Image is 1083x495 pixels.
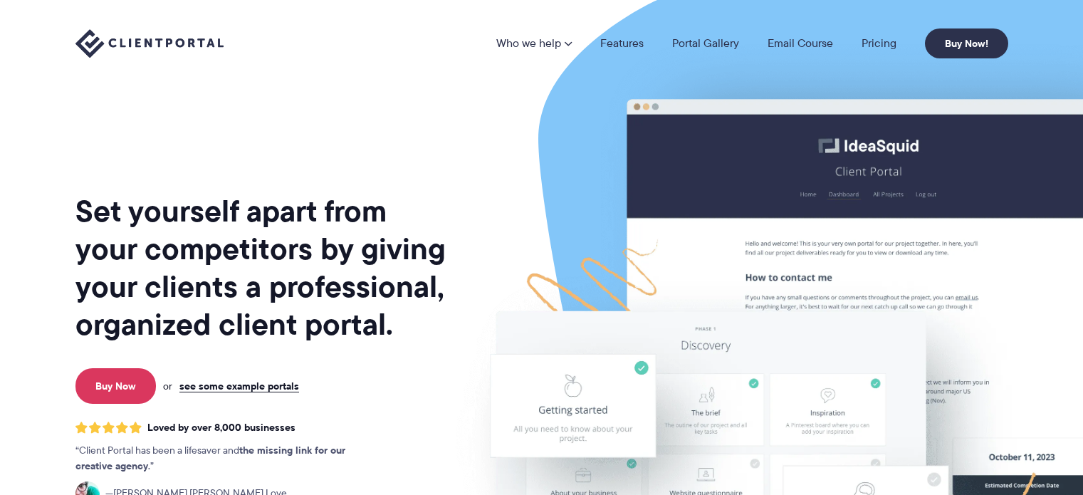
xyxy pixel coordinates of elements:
a: Pricing [862,38,896,49]
h1: Set yourself apart from your competitors by giving your clients a professional, organized client ... [75,192,449,343]
a: Who we help [496,38,572,49]
strong: the missing link for our creative agency [75,442,345,474]
a: Portal Gallery [672,38,739,49]
span: Loved by over 8,000 businesses [147,422,295,434]
a: Email Course [768,38,833,49]
a: Buy Now [75,368,156,404]
a: Buy Now! [925,28,1008,58]
a: Features [600,38,644,49]
p: Client Portal has been a lifesaver and . [75,443,375,474]
span: or [163,380,172,392]
a: see some example portals [179,380,299,392]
